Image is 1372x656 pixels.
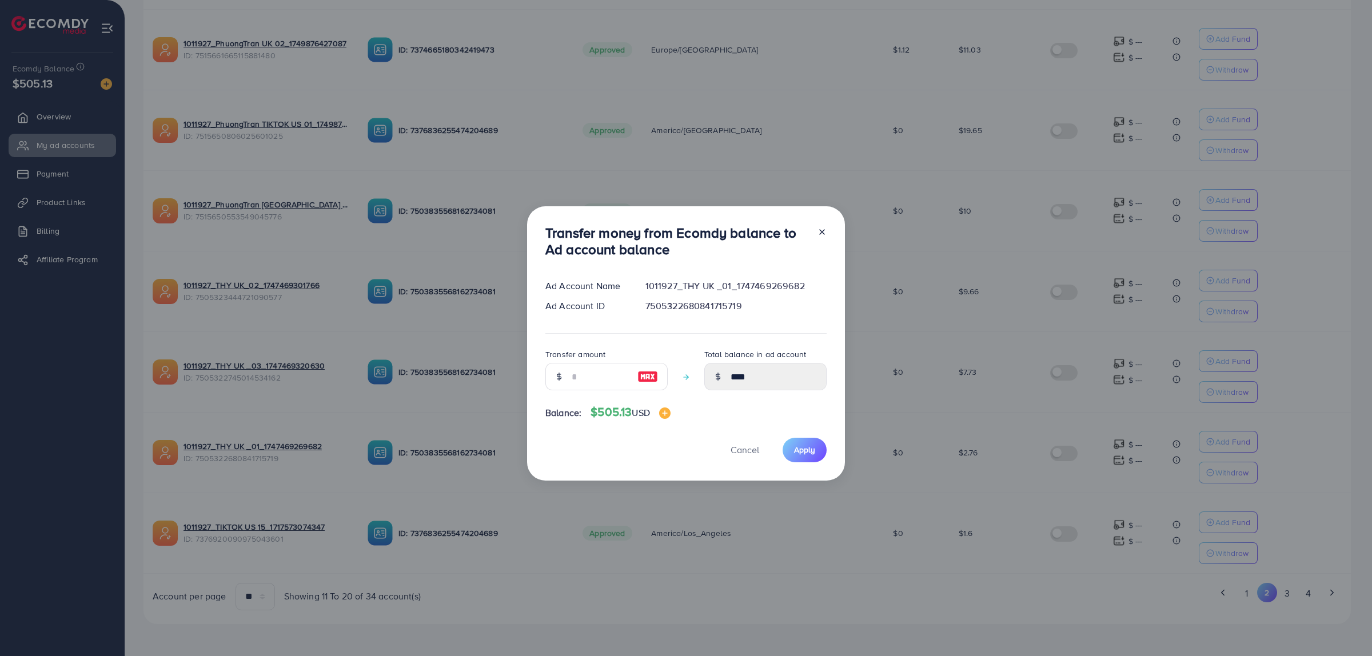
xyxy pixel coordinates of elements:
div: Ad Account ID [536,299,636,313]
button: Apply [783,438,827,462]
span: Apply [794,444,815,455]
h3: Transfer money from Ecomdy balance to Ad account balance [545,225,808,258]
span: Cancel [731,443,759,456]
div: Ad Account Name [536,279,636,293]
label: Total balance in ad account [704,349,806,360]
h4: $505.13 [591,405,671,419]
img: image [659,407,671,419]
span: Balance: [545,406,581,419]
button: Cancel [716,438,773,462]
img: image [637,370,658,383]
div: 1011927_THY UK _01_1747469269682 [636,279,836,293]
label: Transfer amount [545,349,605,360]
iframe: Chat [1323,605,1363,647]
span: USD [632,406,649,419]
div: 7505322680841715719 [636,299,836,313]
